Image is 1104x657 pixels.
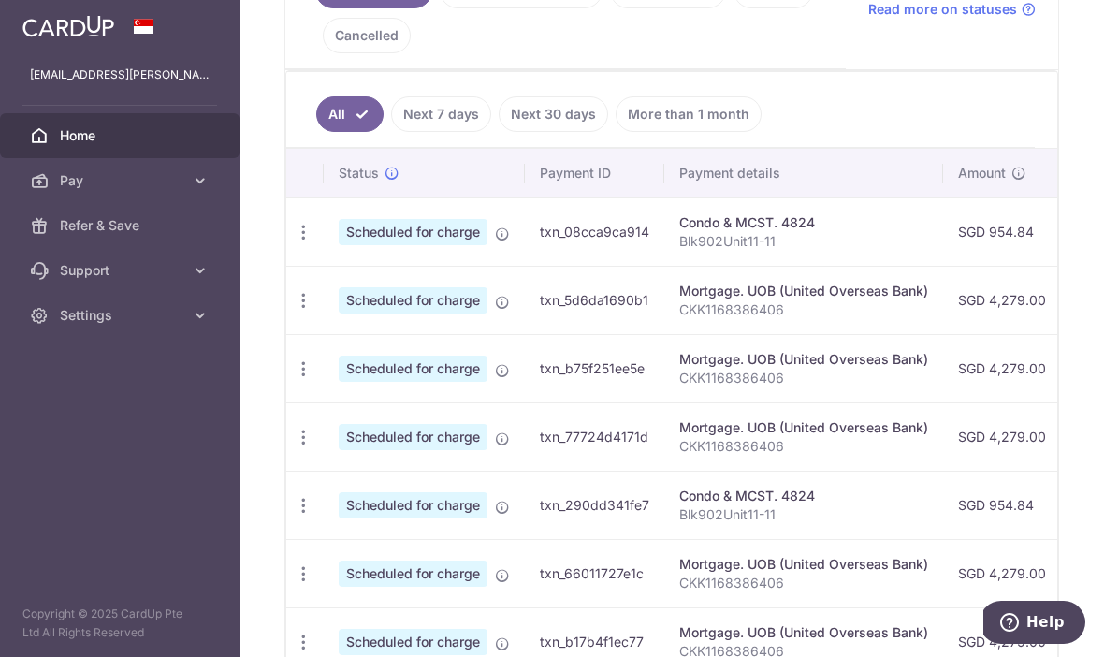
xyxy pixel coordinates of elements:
[943,402,1061,471] td: SGD 4,279.00
[525,471,664,539] td: txn_290dd341fe7
[60,171,183,190] span: Pay
[943,539,1061,607] td: SGD 4,279.00
[339,219,487,245] span: Scheduled for charge
[339,356,487,382] span: Scheduled for charge
[60,306,183,325] span: Settings
[679,213,928,232] div: Condo & MCST. 4824
[679,300,928,319] p: CKK1168386406
[525,197,664,266] td: txn_08cca9ca914
[679,232,928,251] p: Blk902Unit11-11
[943,471,1061,539] td: SGD 954.84
[679,369,928,387] p: CKK1168386406
[943,197,1061,266] td: SGD 954.84
[679,350,928,369] div: Mortgage. UOB (United Overseas Bank)
[983,601,1085,648] iframe: Opens a widget where you can find more information
[525,149,664,197] th: Payment ID
[679,623,928,642] div: Mortgage. UOB (United Overseas Bank)
[525,402,664,471] td: txn_77724d4171d
[339,424,487,450] span: Scheduled for charge
[679,487,928,505] div: Condo & MCST. 4824
[679,282,928,300] div: Mortgage. UOB (United Overseas Bank)
[958,164,1006,182] span: Amount
[943,266,1061,334] td: SGD 4,279.00
[679,555,928,574] div: Mortgage. UOB (United Overseas Bank)
[499,96,608,132] a: Next 30 days
[30,66,210,84] p: [EMAIL_ADDRESS][PERSON_NAME][DOMAIN_NAME]
[943,334,1061,402] td: SGD 4,279.00
[679,574,928,592] p: CKK1168386406
[60,126,183,145] span: Home
[339,492,487,518] span: Scheduled for charge
[525,266,664,334] td: txn_5d6da1690b1
[664,149,943,197] th: Payment details
[339,164,379,182] span: Status
[525,334,664,402] td: txn_b75f251ee5e
[679,505,928,524] p: Blk902Unit11-11
[339,287,487,314] span: Scheduled for charge
[525,539,664,607] td: txn_66011727e1c
[679,418,928,437] div: Mortgage. UOB (United Overseas Bank)
[391,96,491,132] a: Next 7 days
[22,15,114,37] img: CardUp
[339,561,487,587] span: Scheduled for charge
[339,629,487,655] span: Scheduled for charge
[323,18,411,53] a: Cancelled
[60,261,183,280] span: Support
[616,96,762,132] a: More than 1 month
[316,96,384,132] a: All
[679,437,928,456] p: CKK1168386406
[60,216,183,235] span: Refer & Save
